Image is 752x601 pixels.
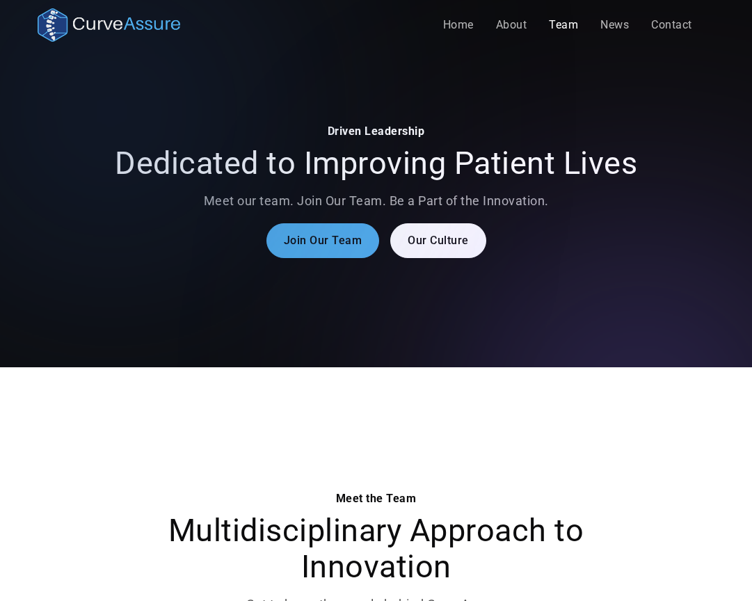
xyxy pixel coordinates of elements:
[38,8,180,42] a: home
[109,145,643,182] h2: Dedicated to Improving Patient Lives
[589,11,640,39] a: News
[432,11,485,39] a: Home
[109,123,643,140] div: Driven Leadership
[109,513,643,585] h2: Multidisciplinary Approach to Innovation
[266,223,380,258] a: Join Our Team
[538,11,589,39] a: Team
[485,11,538,39] a: About
[390,223,486,258] a: Our Culture
[109,193,643,209] p: Meet our team. Join Our Team. Be a Part of the Innovation.
[640,11,703,39] a: Contact
[109,490,643,507] div: Meet the Team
